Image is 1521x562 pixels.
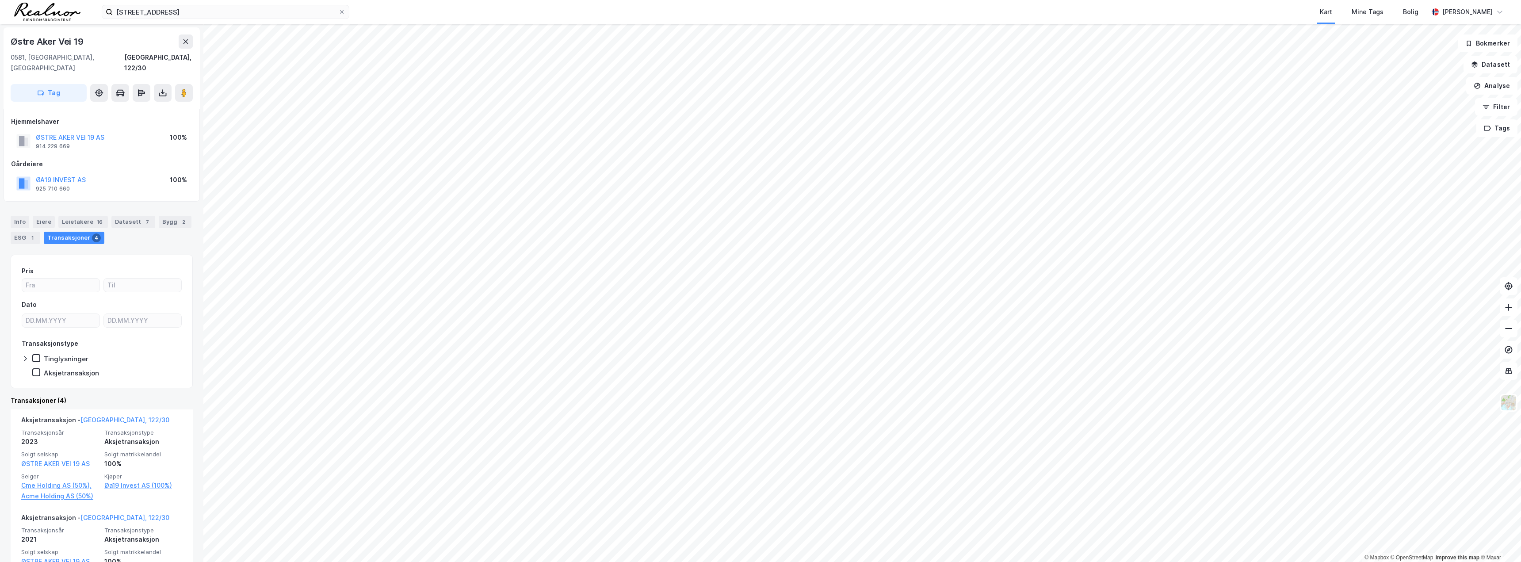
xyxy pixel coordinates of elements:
[11,395,193,406] div: Transaksjoner (4)
[104,436,182,447] div: Aksjetransaksjon
[1458,34,1517,52] button: Bokmerker
[21,451,99,458] span: Solgt selskap
[36,185,70,192] div: 925 710 660
[1477,520,1521,562] div: Kontrollprogram for chat
[22,279,99,292] input: Fra
[11,116,192,127] div: Hjemmelshaver
[11,216,29,228] div: Info
[104,279,181,292] input: Til
[11,232,40,244] div: ESG
[80,514,169,521] a: [GEOGRAPHIC_DATA], 122/30
[21,473,99,480] span: Selger
[21,512,169,527] div: Aksjetransaksjon -
[95,218,104,226] div: 16
[104,314,181,327] input: DD.MM.YYYY
[21,436,99,447] div: 2023
[21,548,99,556] span: Solgt selskap
[104,527,182,534] span: Transaksjonstype
[44,355,88,363] div: Tinglysninger
[80,416,169,424] a: [GEOGRAPHIC_DATA], 122/30
[28,233,37,242] div: 1
[104,480,182,491] a: Øa19 Invest AS (100%)
[1477,520,1521,562] iframe: Chat Widget
[170,132,187,143] div: 100%
[113,5,338,19] input: Søk på adresse, matrikkel, gårdeiere, leietakere eller personer
[1442,7,1493,17] div: [PERSON_NAME]
[159,216,191,228] div: Bygg
[22,314,99,327] input: DD.MM.YYYY
[14,3,80,21] img: realnor-logo.934646d98de889bb5806.png
[11,52,124,73] div: 0581, [GEOGRAPHIC_DATA], [GEOGRAPHIC_DATA]
[104,429,182,436] span: Transaksjonstype
[58,216,108,228] div: Leietakere
[104,548,182,556] span: Solgt matrikkelandel
[21,460,90,467] a: ØSTRE AKER VEI 19 AS
[1500,394,1517,411] img: Z
[44,232,104,244] div: Transaksjoner
[1403,7,1418,17] div: Bolig
[33,216,55,228] div: Eiere
[21,429,99,436] span: Transaksjonsår
[22,299,37,310] div: Dato
[21,415,169,429] div: Aksjetransaksjon -
[1475,98,1517,116] button: Filter
[21,480,99,491] a: Cme Holding AS (50%),
[11,159,192,169] div: Gårdeiere
[1320,7,1332,17] div: Kart
[21,491,99,501] a: Acme Holding AS (50%)
[143,218,152,226] div: 7
[124,52,193,73] div: [GEOGRAPHIC_DATA], 122/30
[1436,554,1479,561] a: Improve this map
[111,216,155,228] div: Datasett
[1464,56,1517,73] button: Datasett
[1352,7,1383,17] div: Mine Tags
[22,338,78,349] div: Transaksjonstype
[1364,554,1389,561] a: Mapbox
[104,473,182,480] span: Kjøper
[104,534,182,545] div: Aksjetransaksjon
[170,175,187,185] div: 100%
[104,459,182,469] div: 100%
[11,34,85,49] div: Østre Aker Vei 19
[21,534,99,545] div: 2021
[104,451,182,458] span: Solgt matrikkelandel
[179,218,188,226] div: 2
[1466,77,1517,95] button: Analyse
[44,369,99,377] div: Aksjetransaksjon
[11,84,87,102] button: Tag
[1391,554,1433,561] a: OpenStreetMap
[1476,119,1517,137] button: Tags
[22,266,34,276] div: Pris
[36,143,70,150] div: 914 229 669
[92,233,101,242] div: 4
[21,527,99,534] span: Transaksjonsår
